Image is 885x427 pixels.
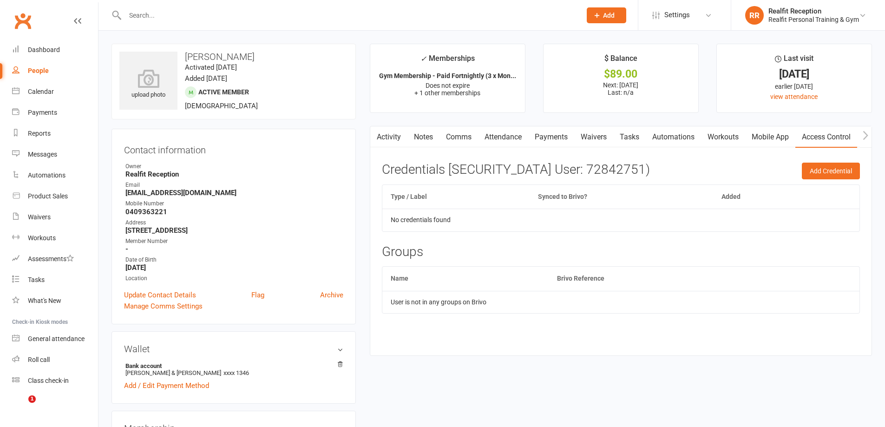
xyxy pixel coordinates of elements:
div: Messages [28,151,57,158]
div: Assessments [28,255,74,263]
a: Mobile App [745,126,795,148]
h3: [PERSON_NAME] [119,52,348,62]
div: Realfit Personal Training & Gym [768,15,859,24]
a: Roll call [12,349,98,370]
a: Reports [12,123,98,144]
div: Last visit [775,53,813,69]
div: General attendance [28,335,85,342]
h3: Wallet [124,344,343,354]
div: upload photo [119,69,177,100]
a: Add / Edit Payment Method [124,380,209,391]
a: Dashboard [12,39,98,60]
strong: 0409363221 [125,208,343,216]
div: Dashboard [28,46,60,53]
a: Attendance [478,126,528,148]
div: earlier [DATE] [725,81,863,92]
input: Search... [122,9,575,22]
th: Name [382,267,549,290]
div: People [28,67,49,74]
a: Update Contact Details [124,289,196,301]
a: Activity [370,126,407,148]
div: Reports [28,130,51,137]
a: Manage Comms Settings [124,301,203,312]
strong: - [125,245,343,253]
div: Calendar [28,88,54,95]
div: Address [125,218,343,227]
div: What's New [28,297,61,304]
div: Memberships [420,53,475,70]
time: Activated [DATE] [185,63,237,72]
a: Calendar [12,81,98,102]
a: Notes [407,126,439,148]
a: Payments [528,126,574,148]
div: Realfit Reception [768,7,859,15]
a: Access Control [795,126,857,148]
a: Automations [12,165,98,186]
div: Email [125,181,343,190]
a: Tasks [12,269,98,290]
div: Member Number [125,237,343,246]
strong: [DATE] [125,263,343,272]
li: [PERSON_NAME] & [PERSON_NAME] [124,361,343,378]
a: Assessments [12,249,98,269]
span: Settings [664,5,690,26]
a: Waivers [12,207,98,228]
div: Owner [125,162,343,171]
th: Synced to Brivo? [530,185,713,209]
div: Mobile Number [125,199,343,208]
div: $89.00 [552,69,690,79]
a: Comms [439,126,478,148]
i: ✓ [420,54,426,63]
button: Add [587,7,626,23]
div: Waivers [28,213,51,221]
strong: Bank account [125,362,339,369]
td: No credentials found [382,209,859,231]
p: Next: [DATE] Last: n/a [552,81,690,96]
a: Messages [12,144,98,165]
span: 1 [28,395,36,403]
div: Roll call [28,356,50,363]
a: Flag [251,289,264,301]
div: Class check-in [28,377,69,384]
th: Added [713,185,813,209]
div: [DATE] [725,69,863,79]
a: Automations [646,126,701,148]
div: $ Balance [604,53,637,69]
a: Product Sales [12,186,98,207]
h3: Groups [382,245,860,259]
a: Class kiosk mode [12,370,98,391]
a: Tasks [613,126,646,148]
td: User is not in any groups on Brivo [382,291,859,313]
span: Add [603,12,615,19]
strong: [EMAIL_ADDRESS][DOMAIN_NAME] [125,189,343,197]
strong: [STREET_ADDRESS] [125,226,343,235]
a: Workouts [701,126,745,148]
iframe: Intercom live chat [9,395,32,418]
button: Add Credential [802,163,860,179]
h3: Contact information [124,141,343,155]
div: Payments [28,109,57,116]
span: xxxx 1346 [223,369,249,376]
th: Type / Label [382,185,530,209]
div: RR [745,6,764,25]
a: Archive [320,289,343,301]
span: Active member [198,88,249,96]
span: [DEMOGRAPHIC_DATA] [185,102,258,110]
a: Waivers [574,126,613,148]
time: Added [DATE] [185,74,227,83]
a: What's New [12,290,98,311]
span: + 1 other memberships [414,89,480,97]
a: Payments [12,102,98,123]
div: Tasks [28,276,45,283]
strong: Gym Membership - Paid Fortnightly (3 x Mon... [379,72,516,79]
div: Date of Birth [125,256,343,264]
a: view attendance [770,93,818,100]
div: Workouts [28,234,56,242]
div: Automations [28,171,66,179]
strong: Realfit Reception [125,170,343,178]
a: Workouts [12,228,98,249]
span: Does not expire [426,82,470,89]
th: Brivo Reference [549,267,859,290]
a: General attendance kiosk mode [12,328,98,349]
h3: Credentials [SECURITY_DATA] User: 72842751) [382,163,860,177]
